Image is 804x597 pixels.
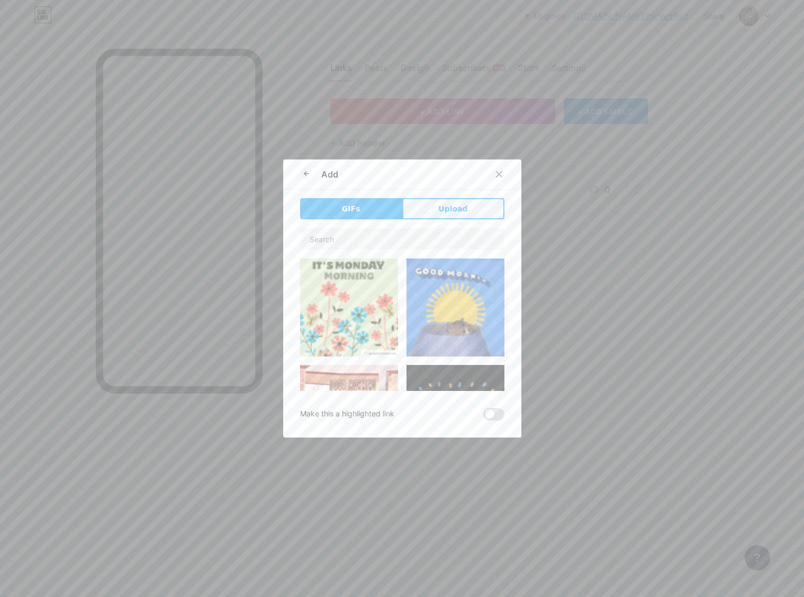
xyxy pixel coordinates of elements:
span: Upload [438,203,467,215]
img: Gihpy [406,365,504,487]
img: Gihpy [300,259,398,357]
span: GIFs [342,203,360,215]
div: Add [321,168,338,181]
button: GIFs [300,198,402,219]
input: Search [301,228,504,250]
img: Gihpy [406,259,504,357]
button: Upload [402,198,504,219]
div: Make this a highlighted link [300,408,394,421]
img: Gihpy [300,365,398,463]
